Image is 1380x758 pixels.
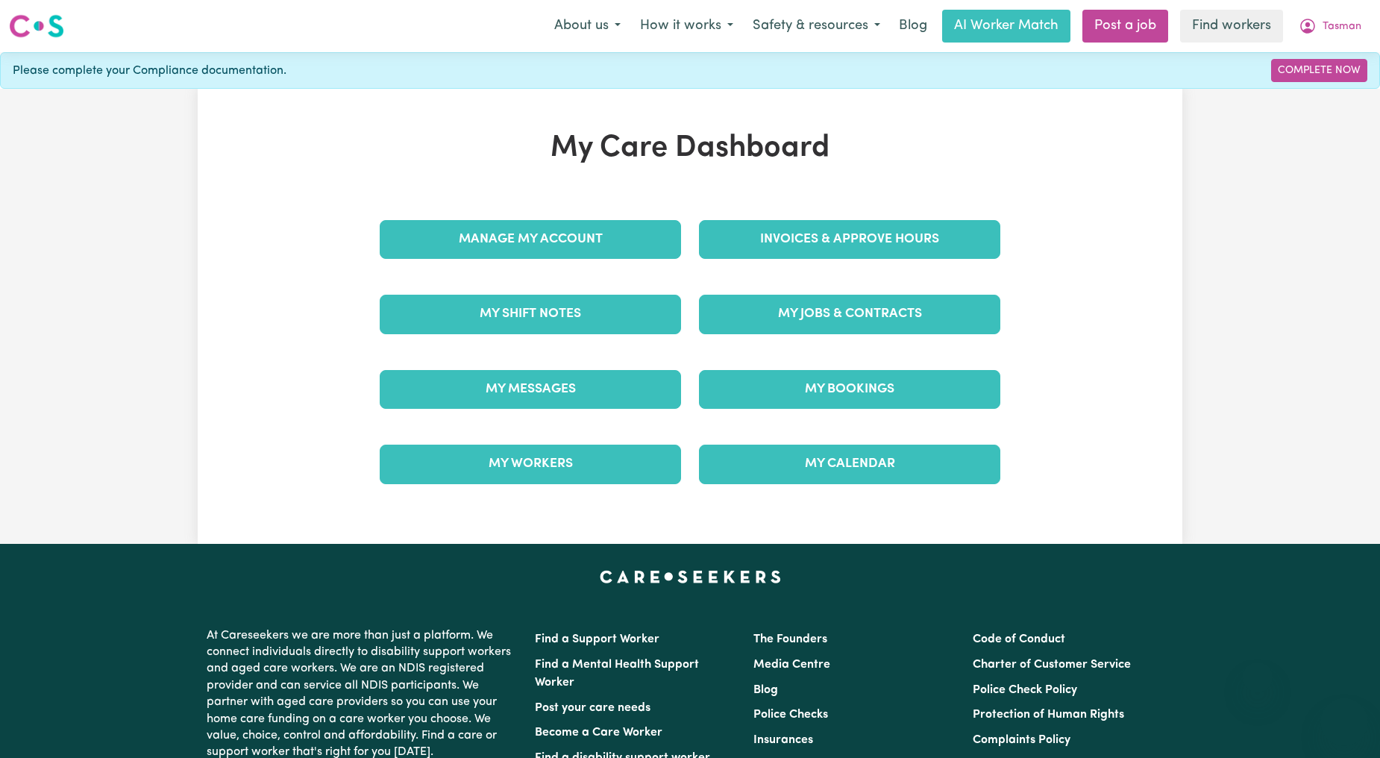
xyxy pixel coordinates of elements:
[973,659,1131,671] a: Charter of Customer Service
[973,709,1124,721] a: Protection of Human Rights
[545,10,630,42] button: About us
[1323,19,1361,35] span: Tasman
[1243,663,1273,692] iframe: Close message
[890,10,936,43] a: Blog
[753,734,813,746] a: Insurances
[942,10,1070,43] a: AI Worker Match
[973,684,1077,696] a: Police Check Policy
[1180,10,1283,43] a: Find workers
[753,684,778,696] a: Blog
[535,659,699,689] a: Find a Mental Health Support Worker
[380,295,681,333] a: My Shift Notes
[1320,698,1368,746] iframe: Button to launch messaging window
[973,734,1070,746] a: Complaints Policy
[380,220,681,259] a: Manage My Account
[535,702,650,714] a: Post your care needs
[13,62,286,80] span: Please complete your Compliance documentation.
[535,633,659,645] a: Find a Support Worker
[973,633,1065,645] a: Code of Conduct
[1082,10,1168,43] a: Post a job
[535,727,662,739] a: Become a Care Worker
[380,370,681,409] a: My Messages
[371,131,1009,166] h1: My Care Dashboard
[699,220,1000,259] a: Invoices & Approve Hours
[1289,10,1371,42] button: My Account
[600,571,781,583] a: Careseekers home page
[753,633,827,645] a: The Founders
[1271,59,1367,82] a: Complete Now
[9,9,64,43] a: Careseekers logo
[9,13,64,40] img: Careseekers logo
[699,370,1000,409] a: My Bookings
[743,10,890,42] button: Safety & resources
[630,10,743,42] button: How it works
[753,709,828,721] a: Police Checks
[699,445,1000,483] a: My Calendar
[753,659,830,671] a: Media Centre
[380,445,681,483] a: My Workers
[699,295,1000,333] a: My Jobs & Contracts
